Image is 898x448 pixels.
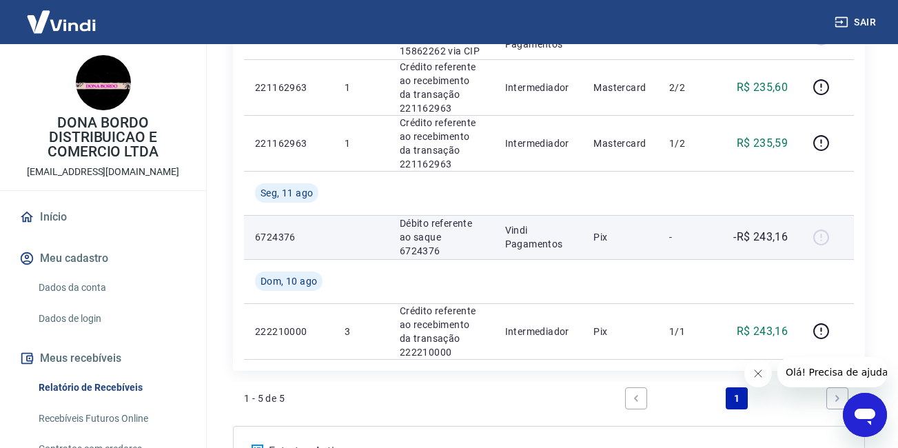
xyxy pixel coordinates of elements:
span: Olá! Precisa de ajuda? [8,10,116,21]
p: Vindi Pagamentos [505,223,572,251]
p: DONA BORDO DISTRIBUICAO E COMERCIO LTDA [11,116,195,159]
a: Recebíveis Futuros Online [33,405,190,433]
p: Crédito referente ao recebimento da transação 221162963 [400,60,483,115]
p: 6724376 [255,230,323,244]
p: Intermediador [505,325,572,338]
iframe: Botão para abrir a janela de mensagens [843,393,887,437]
a: Next page [826,387,848,409]
a: Page 1 is your current page [726,387,748,409]
p: 3 [345,325,377,338]
p: 1 - 5 de 5 [244,391,285,405]
p: 1 [345,136,377,150]
p: Crédito referente ao recebimento da transação 221162963 [400,116,483,171]
ul: Pagination [620,382,854,415]
a: Início [17,202,190,232]
p: Mastercard [593,136,647,150]
p: -R$ 243,16 [733,229,788,245]
p: Débito referente ao saque 6724376 [400,216,483,258]
p: 221162963 [255,81,323,94]
a: Relatório de Recebíveis [33,374,190,402]
button: Meu cadastro [17,243,190,274]
a: Dados da conta [33,274,190,302]
img: 24f2bffd-50d7-4ed3-a96f-df49ec5cf7d6.jpeg [76,55,131,110]
a: Dados de login [33,305,190,333]
p: R$ 235,60 [737,79,788,96]
p: Pix [593,230,647,244]
p: 1 [345,81,377,94]
iframe: Mensagem da empresa [777,357,887,387]
a: Previous page [625,387,647,409]
p: Intermediador [505,81,572,94]
iframe: Fechar mensagem [744,360,772,387]
p: 221162963 [255,136,323,150]
p: Intermediador [505,136,572,150]
button: Sair [832,10,881,35]
p: Mastercard [593,81,647,94]
p: - [669,230,710,244]
p: 1/1 [669,325,710,338]
p: 1/2 [669,136,710,150]
p: R$ 235,59 [737,135,788,152]
p: Pix [593,325,647,338]
span: Seg, 11 ago [261,186,313,200]
span: Dom, 10 ago [261,274,317,288]
p: 2/2 [669,81,710,94]
p: [EMAIL_ADDRESS][DOMAIN_NAME] [27,165,179,179]
img: Vindi [17,1,106,43]
p: Crédito referente ao recebimento da transação 222210000 [400,304,483,359]
button: Meus recebíveis [17,343,190,374]
p: R$ 243,16 [737,323,788,340]
p: 222210000 [255,325,323,338]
